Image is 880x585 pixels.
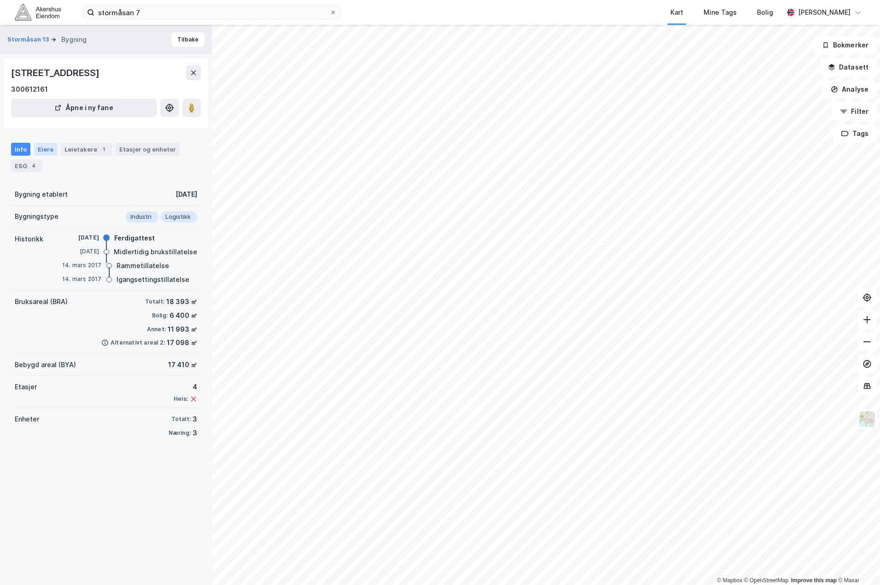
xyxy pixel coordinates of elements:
button: Bokmerker [814,36,876,54]
iframe: Chat Widget [834,541,880,585]
div: Bygningstype [15,211,59,222]
button: Åpne i ny fane [11,99,157,117]
div: Midlertidig brukstillatelse [114,246,197,257]
div: 3 [193,414,197,425]
div: Annet: [147,326,166,333]
div: Leietakere [61,143,112,156]
div: 17 410 ㎡ [168,359,197,370]
div: 4 [29,161,38,170]
button: Filter [832,102,876,121]
div: 6 400 ㎡ [170,310,197,321]
img: Z [858,410,876,428]
div: Mine Tags [704,7,737,18]
div: 4 [174,381,197,392]
div: [STREET_ADDRESS] [11,65,101,80]
div: Enheter [15,414,39,425]
div: Info [11,143,30,156]
div: Etasjer [15,381,37,392]
div: 11 993 ㎡ [168,324,197,335]
div: [DATE] [176,189,197,200]
img: akershus-eiendom-logo.9091f326c980b4bce74ccdd9f866810c.svg [15,4,61,20]
div: Bolig [757,7,773,18]
div: 1 [99,145,108,154]
button: Analyse [823,80,876,99]
div: Bruksareal (BRA) [15,296,68,307]
div: Bebygd areal (BYA) [15,359,76,370]
div: Alternativt areal 2: [111,339,165,346]
div: Næring: [169,429,191,437]
a: OpenStreetMap [744,577,789,584]
div: [DATE] [62,247,99,256]
div: Bygning etablert [15,189,68,200]
div: [PERSON_NAME] [798,7,851,18]
div: Ferdigattest [114,233,155,244]
div: Historikk [15,234,43,245]
a: Mapbox [717,577,742,584]
div: Rammetillatelse [117,260,169,271]
div: Eiere [34,143,57,156]
a: Improve this map [791,577,837,584]
input: Søk på adresse, matrikkel, gårdeiere, leietakere eller personer [94,6,329,19]
div: 3 [193,427,197,439]
div: ESG [11,159,42,172]
button: Tags [833,124,876,143]
div: [DATE] [62,234,99,242]
div: Igangsettingstillatelse [117,274,189,285]
div: 18 393 ㎡ [166,296,197,307]
div: Kontrollprogram for chat [834,541,880,585]
button: Datasett [820,58,876,76]
button: Tilbake [171,32,205,47]
div: Bolig: [152,312,168,319]
div: Totalt: [171,415,191,423]
div: 14. mars 2017 [62,261,102,269]
div: Etasjer og enheter [119,145,176,153]
button: Stormåsan 13 [7,35,51,44]
div: 14. mars 2017 [62,275,102,283]
div: Bygning [61,34,87,45]
div: Kart [670,7,683,18]
div: 17 098 ㎡ [167,337,197,348]
div: Totalt: [145,298,164,305]
div: 300612161 [11,84,48,95]
div: Heis: [174,395,188,403]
